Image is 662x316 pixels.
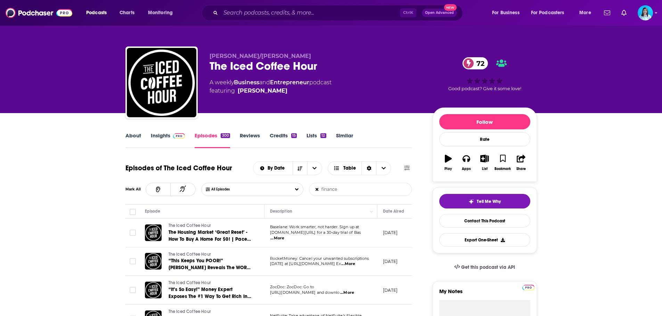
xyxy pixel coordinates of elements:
[125,132,141,148] a: About
[439,150,457,175] button: Play
[169,287,252,306] span: “It’s So Easy!” Money Expert Exposes The #1 Way To Get Rich In [DATE] | [PERSON_NAME]
[151,132,185,148] a: InsightsPodchaser Pro
[487,7,528,18] button: open menu
[270,284,314,289] span: ZocDoc: ZocDoc: Go to
[574,7,600,18] button: open menu
[169,257,252,271] a: “This Keeps You POOR!” [PERSON_NAME] Reveals The WORST Money Traps To Avoid In [DATE]
[449,259,521,276] a: Get this podcast via API
[367,207,376,216] button: Column Actions
[259,79,270,86] span: and
[439,132,530,146] div: Rate
[221,7,400,18] input: Search podcasts, credits, & more...
[270,256,369,261] span: RocketMoney: Cancel your unwanted subscriptions
[291,133,297,138] div: 15
[169,251,252,258] a: The Iced Coffee Hour
[619,7,629,19] a: Show notifications dropdown
[210,78,332,95] div: A weekly podcast
[221,133,230,138] div: 300
[6,6,72,19] img: Podchaser - Follow, Share and Rate Podcasts
[270,236,284,241] span: ...More
[383,287,398,293] p: [DATE]
[307,132,326,148] a: Lists12
[457,150,475,175] button: Apps
[522,285,534,290] img: Podchaser Pro
[444,4,457,11] span: New
[130,287,136,293] span: Toggle select row
[201,183,303,196] button: Choose List Listened
[482,167,488,171] div: List
[115,7,139,18] a: Charts
[361,162,376,175] div: Sort Direction
[494,150,512,175] button: Bookmark
[81,7,116,18] button: open menu
[468,199,474,204] img: tell me why sparkle
[448,86,521,91] span: Good podcast? Give it some love!
[169,258,252,277] span: “This Keeps You POOR!” [PERSON_NAME] Reveals The WORST Money Traps To Avoid In [DATE]
[270,224,359,229] span: Baselane: Work smarter, not harder. Sign up at
[444,167,452,171] div: Play
[148,8,173,18] span: Monitoring
[439,288,530,300] label: My Notes
[343,166,356,171] span: Table
[477,199,501,204] span: Tell Me Why
[238,87,287,95] a: Graham Stephan
[169,286,252,300] a: “It’s So Easy!” Money Expert Exposes The #1 Way To Get Rich In [DATE] | [PERSON_NAME]
[268,166,287,171] span: By Date
[169,223,252,229] a: The Iced Coffee Hour
[169,280,211,285] span: The Iced Coffee Hour
[240,132,260,148] a: Reviews
[169,229,252,243] a: The Housing Market ‘Great Reset’ - How To Buy A Home For $0! | Pace [PERSON_NAME]
[270,290,340,295] span: [URL][DOMAIN_NAME] and downlo
[125,188,146,191] div: Mark All
[492,8,520,18] span: For Business
[463,57,488,69] a: 72
[462,167,471,171] div: Apps
[579,8,591,18] span: More
[425,11,454,15] span: Open Advanced
[169,280,252,286] a: The Iced Coffee Hour
[169,229,251,249] span: The Housing Market ‘Great Reset’ - How To Buy A Home For $0! | Pace [PERSON_NAME]
[638,5,653,20] span: Logged in as ClarisseG
[169,252,211,257] span: The Iced Coffee Hour
[512,150,530,175] button: Share
[320,133,326,138] div: 12
[336,132,353,148] a: Similar
[130,230,136,236] span: Toggle select row
[328,161,391,175] h2: Choose View
[638,5,653,20] button: Show profile menu
[270,207,292,215] div: Description
[526,7,574,18] button: open menu
[469,57,488,69] span: 72
[383,258,398,264] p: [DATE]
[522,284,534,290] a: Pro website
[439,233,530,247] button: Export One-Sheet
[433,53,537,96] div: 72Good podcast? Give it some love!
[86,8,107,18] span: Podcasts
[601,7,613,19] a: Show notifications dropdown
[211,187,244,191] span: All Episodes
[516,167,526,171] div: Share
[208,5,469,21] div: Search podcasts, credits, & more...
[120,8,134,18] span: Charts
[143,7,182,18] button: open menu
[307,162,322,175] button: open menu
[461,264,515,270] span: Get this podcast via API
[638,5,653,20] img: User Profile
[422,9,457,17] button: Open AdvancedNew
[340,290,354,296] span: ...More
[127,48,196,117] img: The Iced Coffee Hour
[253,161,322,175] h2: Choose List sort
[270,261,341,266] span: [DATE] at [URL][DOMAIN_NAME] Ex
[293,162,307,175] button: Sort Direction
[383,230,398,236] p: [DATE]
[210,53,311,59] span: [PERSON_NAME]/[PERSON_NAME]
[531,8,564,18] span: For Podcasters
[169,309,252,315] a: The Iced Coffee Hour
[270,79,309,86] a: Entrepreneur
[169,223,211,228] span: The Iced Coffee Hour
[210,87,332,95] span: featuring
[270,132,297,148] a: Credits15
[234,79,259,86] a: Business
